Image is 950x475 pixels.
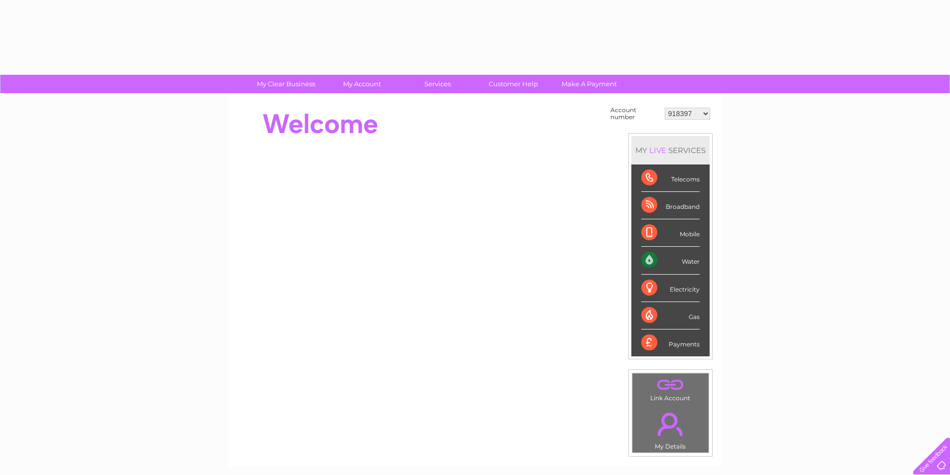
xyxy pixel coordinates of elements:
div: Mobile [641,219,700,247]
td: Link Account [632,373,709,404]
a: . [635,407,706,442]
a: My Clear Business [245,75,327,93]
div: MY SERVICES [631,136,710,164]
a: Services [396,75,479,93]
div: Water [641,247,700,274]
div: Gas [641,302,700,329]
div: Payments [641,329,700,356]
td: Account number [608,104,662,123]
a: Customer Help [472,75,555,93]
div: Electricity [641,275,700,302]
a: My Account [321,75,403,93]
td: My Details [632,404,709,453]
div: Broadband [641,192,700,219]
a: . [635,376,706,393]
div: LIVE [647,146,668,155]
div: Telecoms [641,164,700,192]
a: Make A Payment [548,75,630,93]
